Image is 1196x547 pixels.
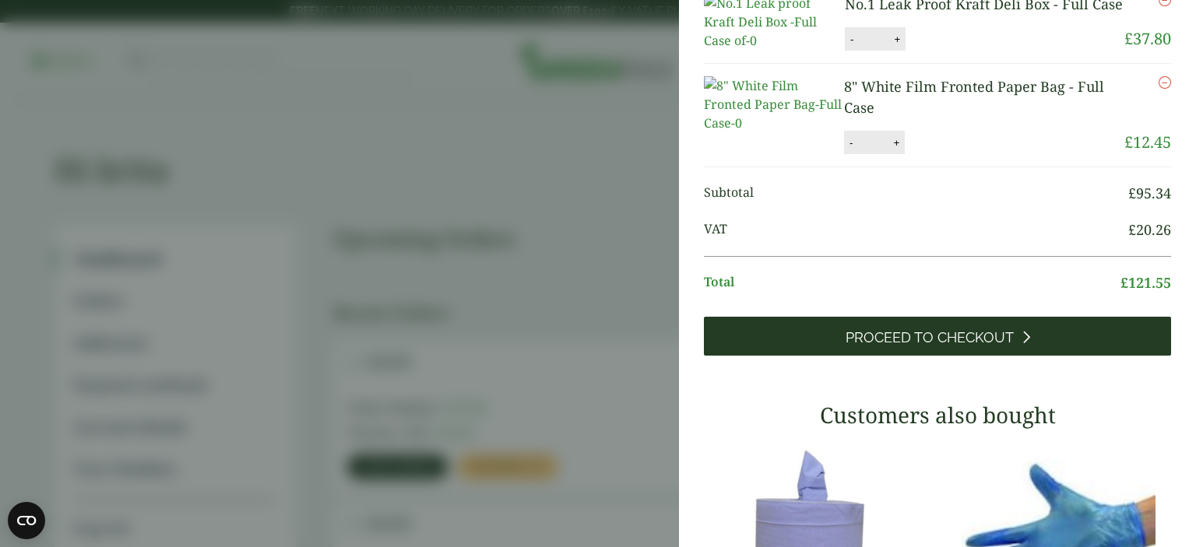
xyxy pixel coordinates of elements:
[845,136,857,149] button: -
[704,402,1171,429] h3: Customers also bought
[1128,220,1171,239] bdi: 20.26
[1120,273,1171,292] bdi: 121.55
[888,136,904,149] button: +
[704,317,1171,356] a: Proceed to Checkout
[8,502,45,539] button: Open CMP widget
[1128,184,1171,202] bdi: 95.34
[1124,28,1171,49] bdi: 37.80
[846,329,1014,346] span: Proceed to Checkout
[704,183,1128,204] span: Subtotal
[704,76,844,132] img: 8" White Film Fronted Paper Bag-Full Case-0
[1124,28,1133,49] span: £
[889,33,905,46] button: +
[844,77,1104,117] a: 8" White Film Fronted Paper Bag - Full Case
[1124,131,1133,153] span: £
[1128,220,1136,239] span: £
[1120,273,1128,292] span: £
[1124,131,1171,153] bdi: 12.45
[1159,76,1171,89] a: Remove this item
[1128,184,1136,202] span: £
[704,272,1120,293] span: Total
[846,33,858,46] button: -
[704,219,1128,240] span: VAT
